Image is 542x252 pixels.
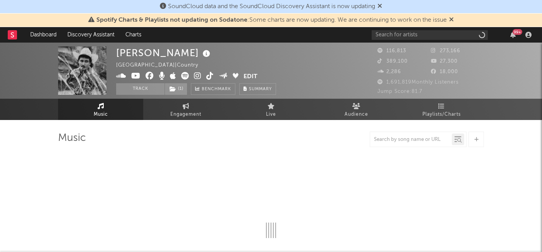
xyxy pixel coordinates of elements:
[143,99,228,120] a: Engagement
[431,69,458,74] span: 18,000
[116,46,212,59] div: [PERSON_NAME]
[96,17,447,23] span: : Some charts are now updating. We are continuing to work on the issue
[228,99,314,120] a: Live
[58,99,143,120] a: Music
[377,69,401,74] span: 2,286
[202,85,231,94] span: Benchmark
[62,27,120,43] a: Discovery Assistant
[377,80,459,85] span: 1,691,819 Monthly Listeners
[94,110,108,119] span: Music
[116,83,165,95] button: Track
[377,59,408,64] span: 389,100
[120,27,147,43] a: Charts
[377,3,382,10] span: Dismiss
[345,110,368,119] span: Audience
[431,48,460,53] span: 273,166
[370,137,452,143] input: Search by song name or URL
[170,110,201,119] span: Engagement
[431,59,458,64] span: 27,300
[96,17,247,23] span: Spotify Charts & Playlists not updating on Sodatone
[165,83,187,95] button: (1)
[168,3,375,10] span: SoundCloud data and the SoundCloud Discovery Assistant is now updating
[377,48,406,53] span: 116,813
[422,110,461,119] span: Playlists/Charts
[249,87,272,91] span: Summary
[266,110,276,119] span: Live
[239,83,276,95] button: Summary
[377,89,422,94] span: Jump Score: 81.7
[510,32,516,38] button: 99+
[314,99,399,120] a: Audience
[25,27,62,43] a: Dashboard
[399,99,484,120] a: Playlists/Charts
[449,17,454,23] span: Dismiss
[244,72,257,82] button: Edit
[372,30,488,40] input: Search for artists
[191,83,235,95] a: Benchmark
[513,29,522,35] div: 99 +
[116,61,207,70] div: [GEOGRAPHIC_DATA] | Country
[165,83,187,95] span: ( 1 )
